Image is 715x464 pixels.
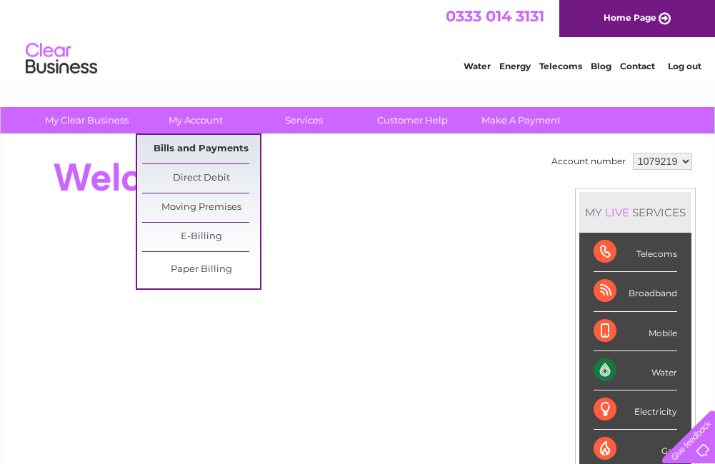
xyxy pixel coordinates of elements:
[464,61,491,71] a: Water
[25,37,98,81] img: logo.png
[142,223,260,251] a: E-Billing
[28,107,146,133] a: My Clear Business
[446,7,544,25] a: 0333 014 3131
[142,164,260,193] a: Direct Debit
[21,8,696,69] div: Clear Business is a trading name of Verastar Limited (registered in [GEOGRAPHIC_DATA] No. 3667643...
[594,390,677,430] div: Electricity
[499,61,531,71] a: Energy
[594,272,677,311] div: Broadband
[591,61,611,71] a: Blog
[354,107,471,133] a: Customer Help
[548,149,629,173] td: Account number
[668,61,701,71] a: Log out
[142,256,260,284] a: Paper Billing
[602,206,632,219] div: LIVE
[462,107,580,133] a: Make A Payment
[142,193,260,222] a: Moving Premises
[245,107,363,133] a: Services
[539,61,582,71] a: Telecoms
[142,135,260,163] a: Bills and Payments
[594,233,677,272] div: Telecoms
[594,312,677,351] div: Mobile
[594,351,677,390] div: Water
[579,192,691,233] div: MY SERVICES
[136,107,254,133] a: My Account
[620,61,655,71] a: Contact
